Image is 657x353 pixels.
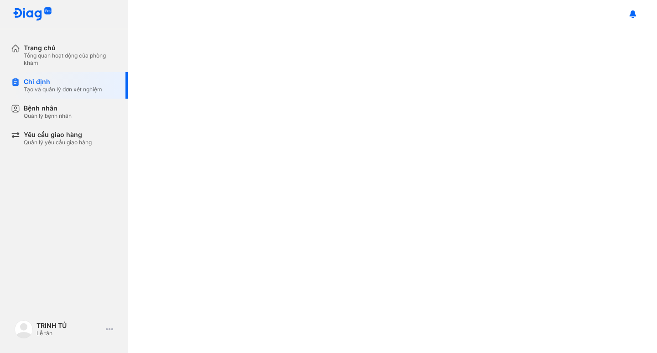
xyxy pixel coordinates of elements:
img: logo [15,320,33,338]
div: Tổng quan hoạt động của phòng khám [24,52,117,67]
div: Bệnh nhân [24,104,72,112]
div: Quản lý yêu cầu giao hàng [24,139,92,146]
div: Tạo và quản lý đơn xét nghiệm [24,86,102,93]
div: Yêu cầu giao hàng [24,131,92,139]
div: Trang chủ [24,44,117,52]
img: logo [13,7,52,21]
div: Lễ tân [36,330,102,337]
div: Chỉ định [24,78,102,86]
div: TRINH TÚ [36,321,102,330]
div: Quản lý bệnh nhân [24,112,72,120]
